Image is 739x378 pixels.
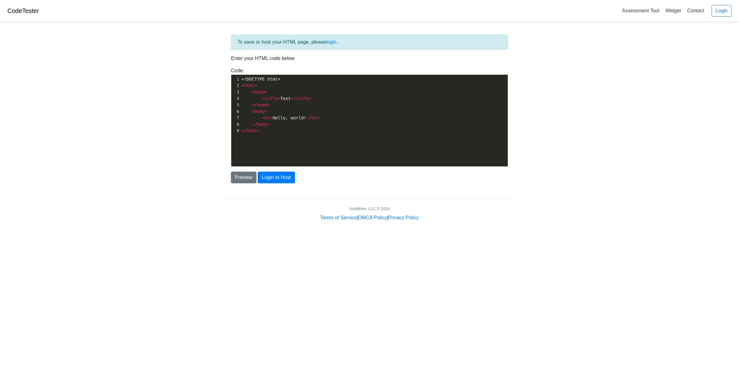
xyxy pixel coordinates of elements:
[231,95,240,102] div: 4
[241,115,319,120] span: Hello, world!
[712,5,732,17] a: Login
[326,39,337,45] a: login
[267,122,270,127] span: >
[7,7,39,14] a: CodeTester
[231,102,240,108] div: 5
[231,76,240,82] div: 1
[231,89,240,95] div: 3
[265,90,267,94] span: >
[265,115,270,120] span: h1
[685,6,707,16] a: Contact
[258,172,295,183] button: Login to Host
[388,215,419,220] a: Privacy Policy
[254,83,257,88] span: >
[278,96,280,101] span: >
[296,96,309,101] span: title
[320,215,357,220] a: Terms of Service
[349,206,390,212] div: AcidWorx, LLC © 2024
[247,128,257,133] span: html
[231,108,240,115] div: 6
[262,115,265,120] span: <
[257,122,268,127] span: body
[231,115,240,121] div: 7
[252,122,257,127] span: </
[291,96,296,101] span: </
[231,82,240,89] div: 2
[241,96,312,101] span: Test
[231,55,508,62] p: Enter your HTML code below
[317,115,319,120] span: >
[252,102,257,107] span: </
[231,128,240,134] div: 9
[254,109,265,114] span: body
[231,172,256,183] button: Preview
[620,6,662,16] a: Assessment Tool
[254,90,265,94] span: head
[312,115,317,120] span: h1
[320,214,419,221] div: | |
[226,67,513,167] div: Code:
[252,90,254,94] span: <
[241,128,247,133] span: </
[358,215,387,220] a: DMCA Policy
[262,96,265,101] span: <
[270,115,273,120] span: >
[241,83,244,88] span: <
[267,102,270,107] span: >
[306,115,312,120] span: </
[241,77,280,82] span: <!DOCTYPE html>
[244,83,254,88] span: html
[257,102,268,107] span: head
[231,34,508,50] div: To save or host your HTML page, please .
[663,6,683,16] a: Widget
[257,128,260,133] span: >
[231,121,240,128] div: 8
[265,96,278,101] span: title
[309,96,311,101] span: >
[265,109,267,114] span: >
[252,109,254,114] span: <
